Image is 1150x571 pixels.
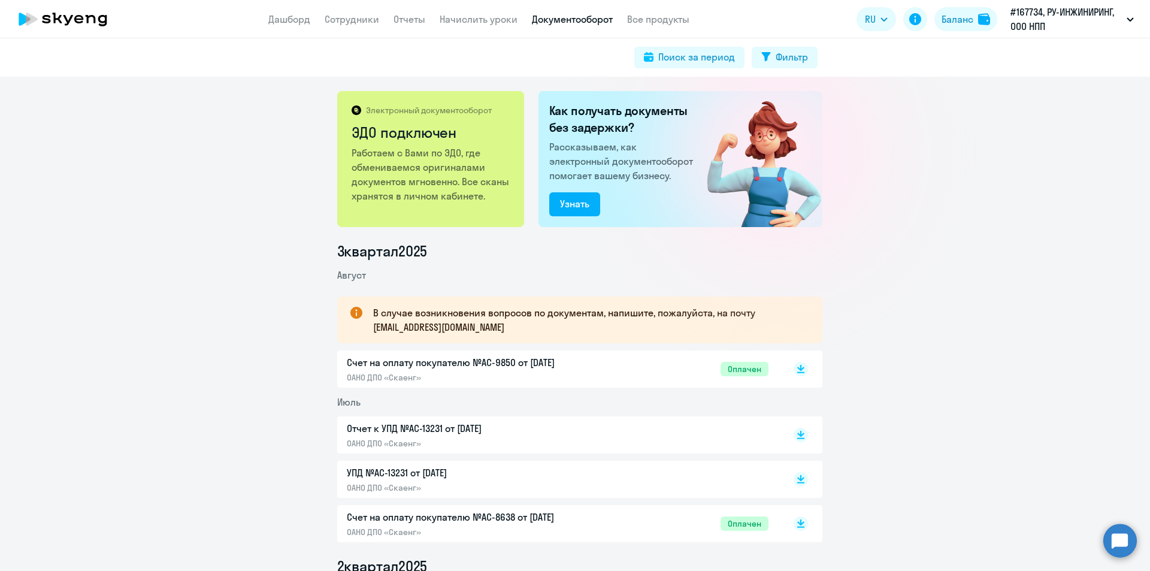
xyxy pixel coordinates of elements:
[347,355,768,383] a: Счет на оплату покупателю №AC-9850 от [DATE]ОАНО ДПО «Скаенг»Оплачен
[352,123,512,142] h2: ЭДО подключен
[934,7,997,31] button: Балансbalance
[337,396,361,408] span: Июль
[347,421,598,436] p: Отчет к УПД №AC-13231 от [DATE]
[978,13,990,25] img: balance
[347,482,598,493] p: ОАНО ДПО «Скаенг»
[1004,5,1140,34] button: #167734, РУ-ИНЖИНИРИНГ, ООО НПП
[942,12,973,26] div: Баланс
[721,516,768,531] span: Оплачен
[347,355,598,370] p: Счет на оплату покупателю №AC-9850 от [DATE]
[347,466,598,480] p: УПД №AC-13231 от [DATE]
[549,102,698,136] h2: Как получать документы без задержки?
[532,13,613,25] a: Документооборот
[347,372,598,383] p: ОАНО ДПО «Скаенг»
[347,510,768,537] a: Счет на оплату покупателю №AC-8638 от [DATE]ОАНО ДПО «Скаенг»Оплачен
[688,91,822,227] img: connected
[337,241,822,261] li: 3 квартал 2025
[634,47,745,68] button: Поиск за период
[347,438,598,449] p: ОАНО ДПО «Скаенг»
[752,47,818,68] button: Фильтр
[865,12,876,26] span: RU
[560,197,589,211] div: Узнать
[394,13,425,25] a: Отчеты
[366,105,492,116] p: Электронный документооборот
[1010,5,1122,34] p: #167734, РУ-ИНЖИНИРИНГ, ООО НПП
[268,13,310,25] a: Дашборд
[549,140,698,183] p: Рассказываем, как электронный документооборот помогает вашему бизнесу.
[347,510,598,524] p: Счет на оплату покупателю №AC-8638 от [DATE]
[857,7,896,31] button: RU
[721,362,768,376] span: Оплачен
[325,13,379,25] a: Сотрудники
[658,50,735,64] div: Поиск за период
[627,13,689,25] a: Все продукты
[347,421,768,449] a: Отчет к УПД №AC-13231 от [DATE]ОАНО ДПО «Скаенг»
[352,146,512,203] p: Работаем с Вами по ЭДО, где обмениваемся оригиналами документов мгновенно. Все сканы хранятся в л...
[549,192,600,216] button: Узнать
[440,13,517,25] a: Начислить уроки
[373,306,801,334] p: В случае возникновения вопросов по документам, напишите, пожалуйста, на почту [EMAIL_ADDRESS][DOM...
[347,527,598,537] p: ОАНО ДПО «Скаенг»
[337,269,366,281] span: Август
[347,466,768,493] a: УПД №AC-13231 от [DATE]ОАНО ДПО «Скаенг»
[776,50,808,64] div: Фильтр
